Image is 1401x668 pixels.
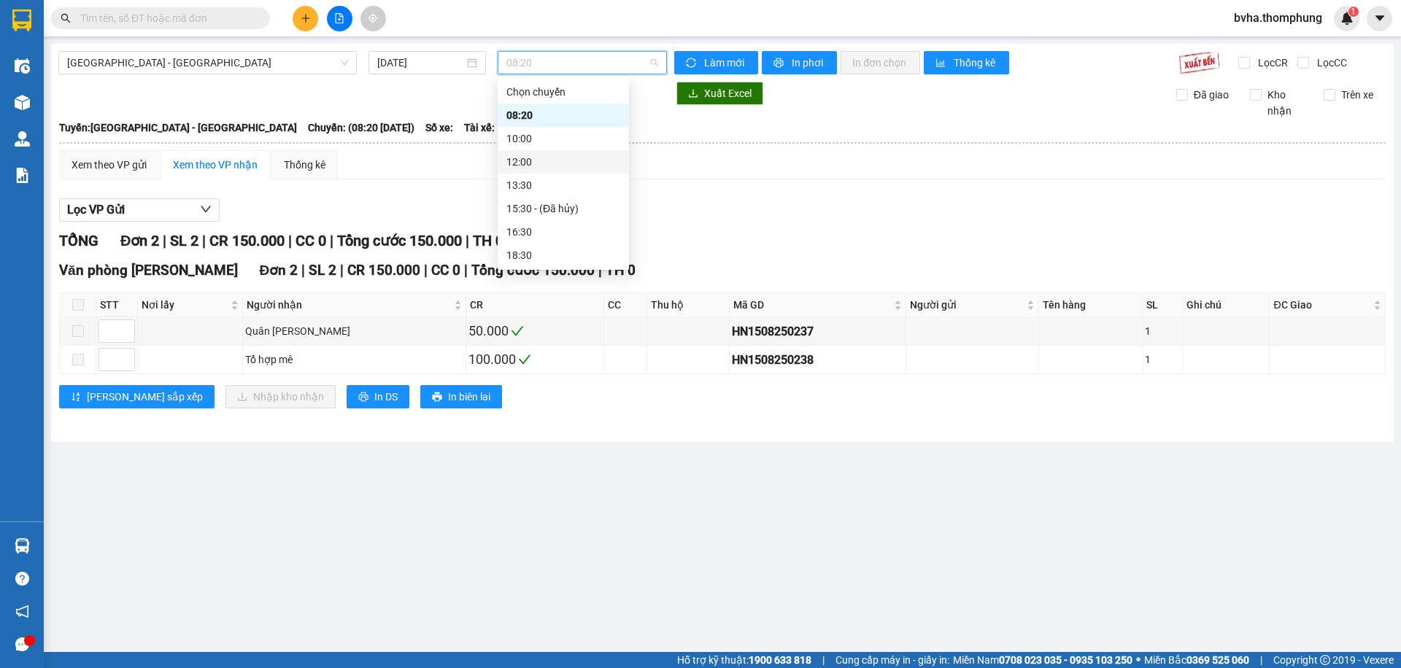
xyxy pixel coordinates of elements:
[1188,87,1235,103] span: Đã giao
[511,325,524,338] span: check
[733,297,890,313] span: Mã GD
[1145,323,1180,339] div: 1
[309,262,336,279] span: SL 2
[170,232,198,249] span: SL 2
[15,572,29,586] span: question-circle
[96,293,138,317] th: STT
[431,262,460,279] span: CC 0
[202,232,206,249] span: |
[425,120,453,136] span: Số xe:
[822,652,825,668] span: |
[358,392,368,403] span: printer
[762,51,837,74] button: printerIn phơi
[1348,7,1359,17] sup: 1
[59,385,215,408] button: sort-ascending[PERSON_NAME] sắp xếp
[142,297,228,313] span: Nơi lấy
[1183,293,1270,317] th: Ghi chú
[704,55,746,71] span: Làm mới
[308,120,414,136] span: Chuyến: (08:20 [DATE])
[347,262,420,279] span: CR 150.000
[260,262,298,279] span: Đơn 2
[732,322,903,341] div: HN1508250237
[15,637,29,651] span: message
[1144,652,1249,668] span: Miền Bắc
[953,652,1132,668] span: Miền Nam
[284,157,325,173] div: Thống kê
[1136,657,1141,663] span: ⚪️
[749,654,811,666] strong: 1900 633 818
[59,122,297,133] b: Tuyến: [GEOGRAPHIC_DATA] - [GEOGRAPHIC_DATA]
[293,6,318,31] button: plus
[163,232,166,249] span: |
[704,85,752,101] span: Xuất Excel
[61,13,71,23] span: search
[773,58,786,69] span: printer
[471,262,595,279] span: Tổng cước 150.000
[1186,654,1249,666] strong: 0369 525 060
[730,346,906,374] td: HN1508250238
[1367,6,1392,31] button: caret-down
[792,55,825,71] span: In phơi
[377,55,464,71] input: 15/08/2025
[604,293,647,317] th: CC
[334,13,344,23] span: file-add
[340,262,344,279] span: |
[1320,655,1330,665] span: copyright
[506,84,620,100] div: Chọn chuyến
[59,232,99,249] span: TỔNG
[935,58,948,69] span: bar-chart
[1039,293,1143,317] th: Tên hàng
[225,385,336,408] button: downloadNhập kho nhận
[337,232,462,249] span: Tổng cước 150.000
[59,262,238,279] span: Văn phòng [PERSON_NAME]
[15,605,29,618] span: notification
[120,232,159,249] span: Đơn 2
[688,88,698,100] span: download
[506,52,658,74] span: 08:20
[506,224,620,240] div: 16:30
[347,385,409,408] button: printerIn DS
[374,389,398,405] span: In DS
[1351,7,1356,17] span: 1
[15,168,30,183] img: solution-icon
[330,232,333,249] span: |
[87,389,203,405] span: [PERSON_NAME] sắp xếp
[1178,51,1220,74] img: 9k=
[296,232,326,249] span: CC 0
[424,262,428,279] span: |
[732,351,903,369] div: HN1508250238
[1373,12,1386,25] span: caret-down
[464,262,468,279] span: |
[674,51,758,74] button: syncLàm mới
[518,353,531,366] span: check
[506,201,620,217] div: 15:30 - (Đã hủy)
[288,232,292,249] span: |
[506,177,620,193] div: 13:30
[1273,297,1370,313] span: ĐC Giao
[67,52,348,74] span: Hà Nội - Nghệ An
[676,82,763,105] button: downloadXuất Excel
[466,232,469,249] span: |
[464,120,495,136] span: Tài xế:
[473,232,503,249] span: TH 0
[1222,9,1334,27] span: bvha.thomphung
[12,9,31,31] img: logo-vxr
[506,154,620,170] div: 12:00
[80,10,252,26] input: Tìm tên, số ĐT hoặc mã đơn
[498,80,629,104] div: Chọn chuyến
[247,297,451,313] span: Người nhận
[1311,55,1349,71] span: Lọc CC
[327,6,352,31] button: file-add
[448,389,490,405] span: In biên lai
[598,262,602,279] span: |
[954,55,997,71] span: Thống kê
[432,392,442,403] span: printer
[686,58,698,69] span: sync
[200,203,212,215] span: down
[1143,293,1183,317] th: SL
[466,293,604,317] th: CR
[835,652,949,668] span: Cung cấp máy in - giấy in:
[999,654,1132,666] strong: 0708 023 035 - 0935 103 250
[647,293,730,317] th: Thu hộ
[1340,12,1354,25] img: icon-new-feature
